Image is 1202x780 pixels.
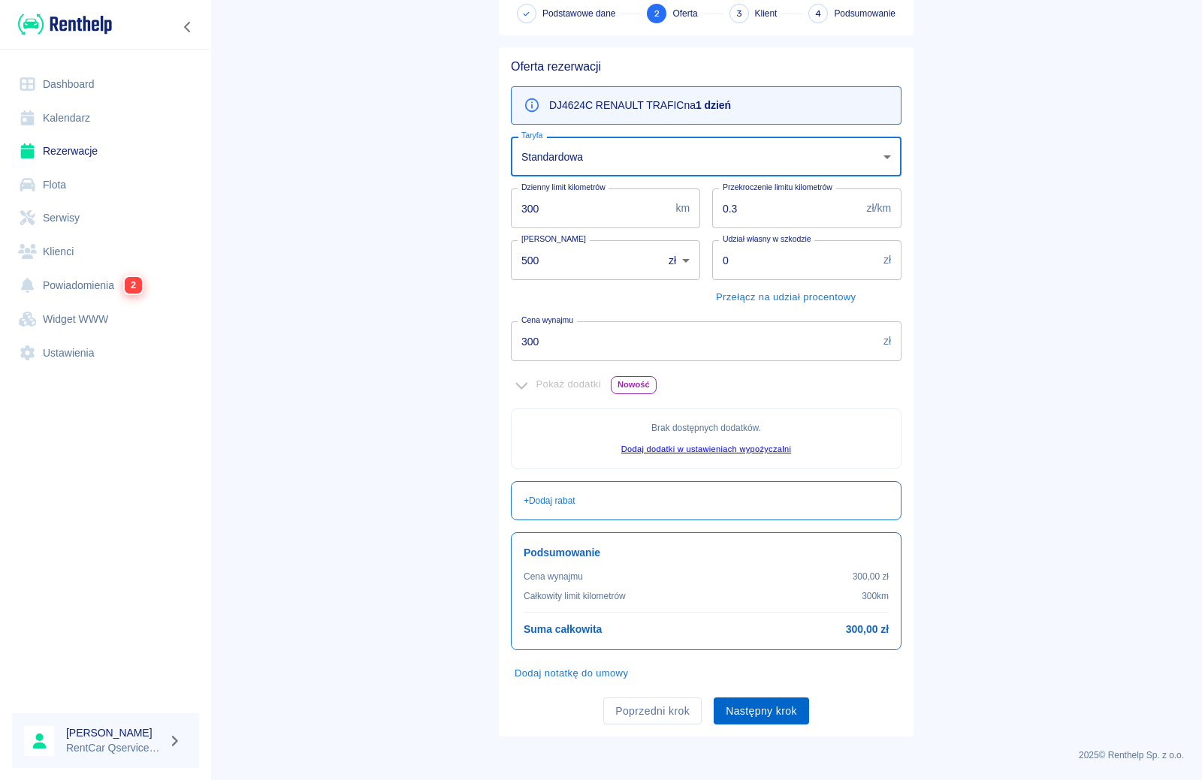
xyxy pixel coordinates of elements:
p: DJ4624C RENAULT TRAFIC na [549,98,731,113]
p: km [675,200,690,216]
span: 4 [815,6,821,22]
h5: Oferta rezerwacji [511,59,901,74]
label: Taryfa [521,130,542,141]
p: RentCar Qservice Damar Parts [66,740,162,756]
label: [PERSON_NAME] [521,233,586,245]
div: Standardowa [511,137,901,176]
label: Cena wynajmu [521,315,573,326]
p: 300,00 zł [853,570,889,583]
img: Renthelp logo [18,12,112,37]
span: 3 [736,6,742,22]
p: 2025 © Renthelp Sp. z o.o. [228,748,1184,762]
p: + Dodaj rabat [524,494,575,507]
label: Dzienny limit kilometrów [521,182,606,193]
a: Ustawienia [12,336,199,370]
p: zł [883,333,891,349]
p: 300 km [862,589,889,603]
a: Klienci [12,235,199,269]
a: Rezerwacje [12,134,199,168]
a: Widget WWW [12,303,199,336]
p: Brak dostępnych dodatków . [524,421,889,435]
b: 1 dzień [696,99,731,111]
a: Renthelp logo [12,12,112,37]
a: Dashboard [12,68,199,101]
span: Klient [755,7,778,20]
button: Przełącz na udział procentowy [712,286,859,309]
a: Dodaj dodatki w ustawieniach wypożyczalni [621,444,791,453]
a: Flota [12,168,199,202]
span: Podstawowe dane [542,7,615,20]
a: Powiadomienia2 [12,268,199,303]
button: Poprzedni krok [603,697,702,725]
span: Nowość [612,377,656,393]
button: Dodaj notatkę do umowy [511,662,632,685]
a: Kalendarz [12,101,199,135]
span: Oferta [672,7,697,20]
a: Serwisy [12,201,199,235]
label: Przekroczenie limitu kilometrów [723,182,832,193]
p: zł/km [867,200,891,216]
p: zł [883,252,891,268]
button: Następny krok [714,697,809,725]
span: 2 [125,277,142,294]
button: Zwiń nawigację [177,17,199,37]
div: zł [658,240,700,280]
label: Udział własny w szkodzie [723,233,811,245]
h6: 300,00 zł [846,622,889,637]
p: Cena wynajmu [524,570,583,583]
h6: Suma całkowita [524,622,602,637]
h6: [PERSON_NAME] [66,725,162,740]
span: Podsumowanie [834,7,895,20]
h6: Podsumowanie [524,545,889,561]
p: Całkowity limit kilometrów [524,589,626,603]
span: 2 [654,6,660,22]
